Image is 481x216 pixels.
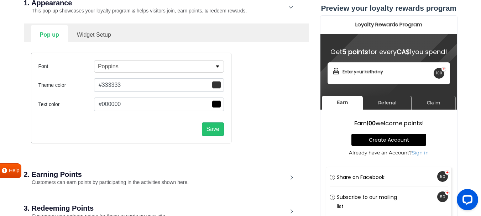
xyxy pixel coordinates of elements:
[24,205,288,212] h2: 3. Redeeming Points
[2,80,43,94] a: Earn
[22,32,48,41] strong: 5 points
[13,134,125,141] p: Already have an Account?
[31,118,106,131] a: Create Account
[24,8,247,14] small: This pop-up showcases your loyalty program & helps visitors join, earn points, & redeem rewards.
[9,167,20,175] span: Help
[24,179,189,185] small: Customers can earn points by participating in the activities shown here.
[68,25,120,43] a: Widget Setup
[77,32,92,41] strong: CA$1
[31,25,68,43] a: Pop up
[4,6,134,12] h2: Loyalty Rewards Program
[38,81,94,89] label: Theme color
[47,104,56,112] strong: 100
[94,60,224,73] button: Poppins
[24,171,288,178] h2: 2. Earning Points
[7,33,130,40] h4: Get for every you spend!
[98,62,119,71] p: Poppins
[38,101,94,108] label: Text color
[451,186,481,216] iframe: LiveChat chat widget
[38,63,94,70] label: Font
[13,105,125,111] h3: Earn welcome points!
[320,4,458,12] h3: Preview your loyalty rewards program
[43,80,92,94] a: Referral
[92,135,109,140] a: Sign in
[92,80,136,94] a: Claim
[202,122,224,136] button: Save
